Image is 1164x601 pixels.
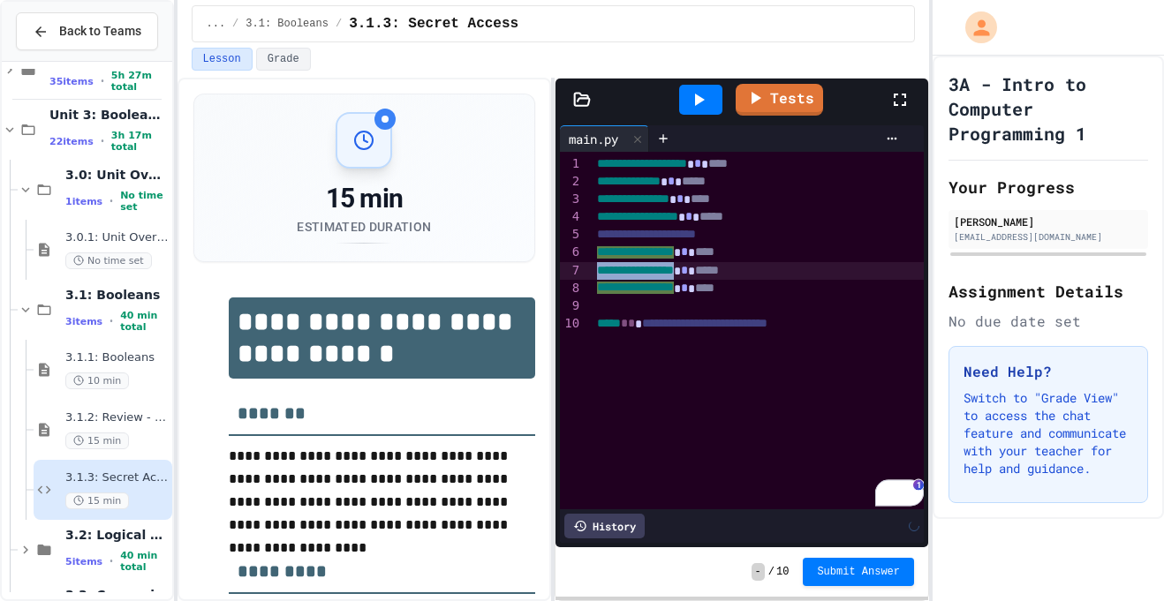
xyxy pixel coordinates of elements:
div: [EMAIL_ADDRESS][DOMAIN_NAME] [954,230,1143,244]
div: 3 [560,191,582,208]
span: 3.1.3: Secret Access [349,13,518,34]
span: 3 items [65,316,102,327]
span: 10 min [65,372,129,389]
div: No due date set [949,311,1148,332]
span: No time set [120,190,168,213]
div: 4 [560,208,582,226]
div: To enrich screen reader interactions, please activate Accessibility in Grammarly extension settings [592,152,926,509]
div: 6 [560,244,582,261]
div: 10 [560,315,582,333]
span: 10 [776,565,789,579]
div: Estimated Duration [297,218,431,236]
span: • [110,194,113,208]
h1: 3A - Intro to Computer Programming 1 [949,71,1148,146]
span: • [101,74,104,88]
span: 3.1.2: Review - Booleans [65,410,169,425]
div: History [564,514,645,538]
p: Switch to "Grade View" to access the chat feature and communicate with your teacher for help and ... [964,389,1133,477]
span: 3.2: Logical Operators [65,527,169,543]
h3: Need Help? [964,361,1133,382]
button: Submit Answer [803,558,914,586]
span: / [336,17,342,31]
div: 2 [560,173,582,191]
span: 35 items [49,76,94,87]
span: Submit Answer [817,565,900,579]
span: 5 items [65,556,102,567]
button: Lesson [192,48,253,71]
button: Back to Teams [16,12,158,50]
span: 3.1.1: Booleans [65,350,169,365]
span: / [768,565,775,579]
h2: Assignment Details [949,279,1148,304]
div: 8 [560,280,582,297]
a: Tests [736,84,823,116]
span: 3.1.3: Secret Access [65,470,169,485]
span: 1 items [65,196,102,207]
div: 1 [560,155,582,173]
span: • [110,314,113,328]
span: 22 items [49,136,94,147]
div: 15 min [297,183,431,214]
div: My Account [947,7,1001,48]
span: Back to Teams [59,22,141,41]
span: 5h 27m total [111,70,169,93]
span: - [752,563,765,581]
div: 9 [560,297,582,315]
button: Grade [256,48,311,71]
span: 3.1: Booleans [65,287,169,303]
span: ... [207,17,226,31]
div: 7 [560,262,582,280]
div: main.py [560,125,649,152]
span: 3.0: Unit Overview [65,167,169,183]
span: • [110,554,113,568]
span: 3.0.1: Unit Overview [65,230,169,245]
span: / [232,17,238,31]
span: • [101,134,104,148]
span: 40 min total [120,550,168,573]
div: [PERSON_NAME] [954,214,1143,229]
span: No time set [65,252,152,269]
div: main.py [560,130,627,148]
span: Unit 3: Booleans and Conditionals [49,107,169,123]
span: 15 min [65,432,129,449]
span: 40 min total [120,310,168,333]
span: 15 min [65,492,129,509]
span: 3.1: Booleans [246,17,329,31]
h2: Your Progress [949,175,1148,199]
span: 3h 17m total [111,130,169,153]
div: 5 [560,226,582,244]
